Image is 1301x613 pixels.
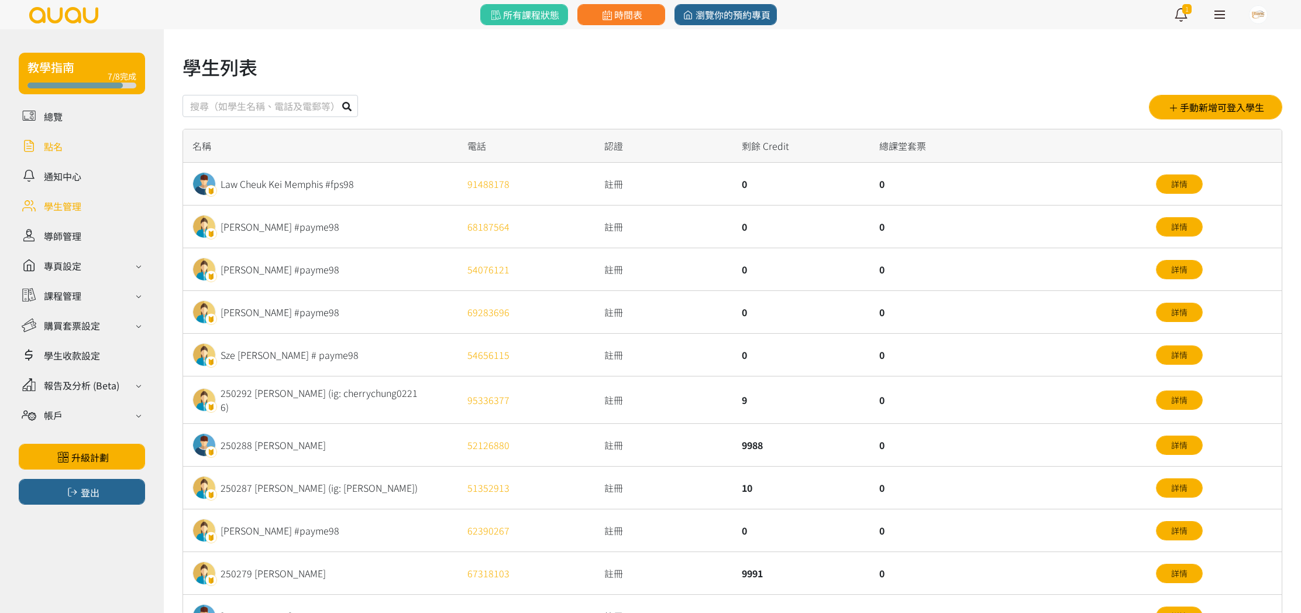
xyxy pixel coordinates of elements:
span: 註冊 [604,305,623,319]
span: 註冊 [604,348,623,362]
div: 0 [870,291,1145,334]
div: 0 [870,552,1145,595]
a: 詳情 [1156,260,1203,279]
div: 0 [732,163,870,206]
img: logo.svg [28,7,99,23]
div: 0 [732,509,870,552]
div: 250279 [PERSON_NAME] [221,566,326,580]
img: badge.png [205,228,217,239]
a: 詳情 [1156,521,1203,540]
span: 註冊 [604,393,623,407]
img: badge.png [205,401,217,413]
div: 0 [732,291,870,334]
div: 購買套票設定 [44,319,100,333]
a: 54656115 [467,348,510,362]
div: 9991 [732,552,870,595]
div: 0 [870,424,1145,467]
div: [PERSON_NAME] #payme98 [221,305,339,319]
a: 69283696 [467,305,510,319]
img: badge.png [205,270,217,282]
a: 詳情 [1156,478,1203,498]
a: 時間表 [577,4,665,25]
div: 0 [870,163,1145,206]
div: 250292 [PERSON_NAME] (ig: cherrychung02216) [221,386,425,414]
a: 51352913 [467,481,510,495]
img: badge.png [205,532,217,543]
img: badge.png [205,446,217,458]
a: 詳情 [1156,436,1203,455]
div: Sze [PERSON_NAME] # payme98 [221,348,359,362]
div: 0 [870,334,1145,376]
div: 認證 [595,129,732,163]
div: 9988 [732,424,870,467]
div: 10 [732,467,870,509]
a: 67318103 [467,566,510,580]
img: badge.png [205,313,217,325]
div: 0 [870,248,1145,291]
span: 註冊 [604,262,623,276]
div: 0 [732,248,870,291]
a: 瀏覽你的預約專頁 [674,4,777,25]
a: 詳情 [1156,345,1203,365]
a: 所有課程狀態 [480,4,568,25]
img: badge.png [205,489,217,501]
img: badge.png [205,356,217,368]
span: 註冊 [604,566,623,580]
a: 91488178 [467,177,510,191]
a: 52126880 [467,438,510,452]
a: 95336377 [467,393,510,407]
span: 註冊 [604,523,623,537]
a: 62390267 [467,523,510,537]
span: 時間表 [600,8,642,22]
a: 54076121 [467,262,510,276]
div: 0 [732,334,870,376]
button: 登出 [19,479,145,505]
div: 報告及分析 (Beta) [44,378,119,392]
a: 升級計劃 [19,444,145,470]
div: 0 [870,376,1145,424]
h1: 學生列表 [183,53,1282,81]
a: 詳情 [1156,391,1203,410]
span: 註冊 [604,177,623,191]
a: 68187564 [467,220,510,234]
span: 註冊 [604,438,623,452]
span: 所有課程狀態 [488,8,559,22]
div: 0 [732,206,870,248]
div: 電話 [458,129,596,163]
div: 剩餘 Credit [732,129,870,163]
div: 專頁設定 [44,259,81,273]
div: Law Cheuk Kei Memphis #fps98 [221,177,354,191]
div: 0 [870,509,1145,552]
div: 9 [732,376,870,424]
div: 課程管理 [44,289,81,303]
img: badge.png [205,574,217,586]
div: [PERSON_NAME] #payme98 [221,262,339,276]
input: 搜尋（如學生名稱、電話及電郵等） [183,95,358,117]
div: 0 [870,467,1145,509]
span: 瀏覽你的預約專頁 [681,8,770,22]
div: 名稱 [183,129,458,163]
a: 詳情 [1156,174,1203,194]
span: 註冊 [604,481,623,495]
span: 註冊 [604,220,623,234]
img: badge.png [205,185,217,197]
div: 總課堂套票 [870,129,1145,163]
a: 詳情 [1156,217,1203,237]
div: 帳戶 [44,408,63,422]
div: 250288 [PERSON_NAME] [221,438,326,452]
div: [PERSON_NAME] #payme98 [221,220,339,234]
a: 詳情 [1156,303,1203,322]
div: [PERSON_NAME] #payme98 [221,523,339,537]
span: 1 [1182,4,1192,14]
a: 詳情 [1156,564,1203,583]
button: 手動新增可登入學生 [1149,95,1282,119]
div: 250287 [PERSON_NAME] (ig: [PERSON_NAME]) [221,481,418,495]
div: 0 [870,206,1145,248]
